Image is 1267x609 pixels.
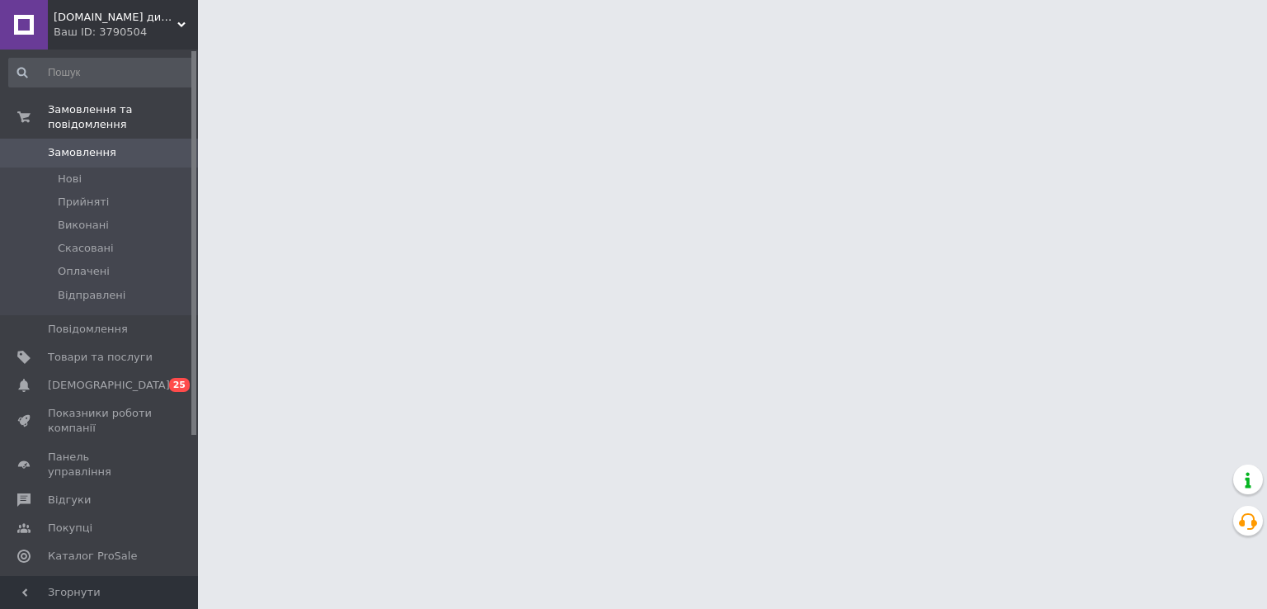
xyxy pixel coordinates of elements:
[48,322,128,337] span: Повідомлення
[58,218,109,233] span: Виконані
[169,378,190,392] span: 25
[58,264,110,279] span: Оплачені
[48,102,198,132] span: Замовлення та повідомлення
[58,288,125,303] span: Відправлені
[48,350,153,365] span: Товари та послуги
[58,241,114,256] span: Скасовані
[58,195,109,210] span: Прийняті
[48,521,92,536] span: Покупці
[54,10,177,25] span: uamir.com.ua дитячі товари
[48,493,91,507] span: Відгуки
[8,58,195,87] input: Пошук
[48,450,153,479] span: Панель управління
[48,549,137,564] span: Каталог ProSale
[48,378,170,393] span: [DEMOGRAPHIC_DATA]
[58,172,82,186] span: Нові
[54,25,198,40] div: Ваш ID: 3790504
[48,406,153,436] span: Показники роботи компанії
[48,145,116,160] span: Замовлення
